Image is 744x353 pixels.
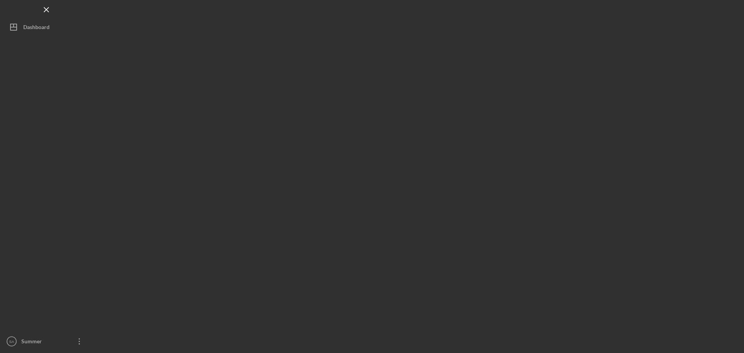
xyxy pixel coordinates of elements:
[23,19,50,37] div: Dashboard
[9,339,14,344] text: SA
[4,334,89,349] button: SASummer [PERSON_NAME]
[4,19,89,35] button: Dashboard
